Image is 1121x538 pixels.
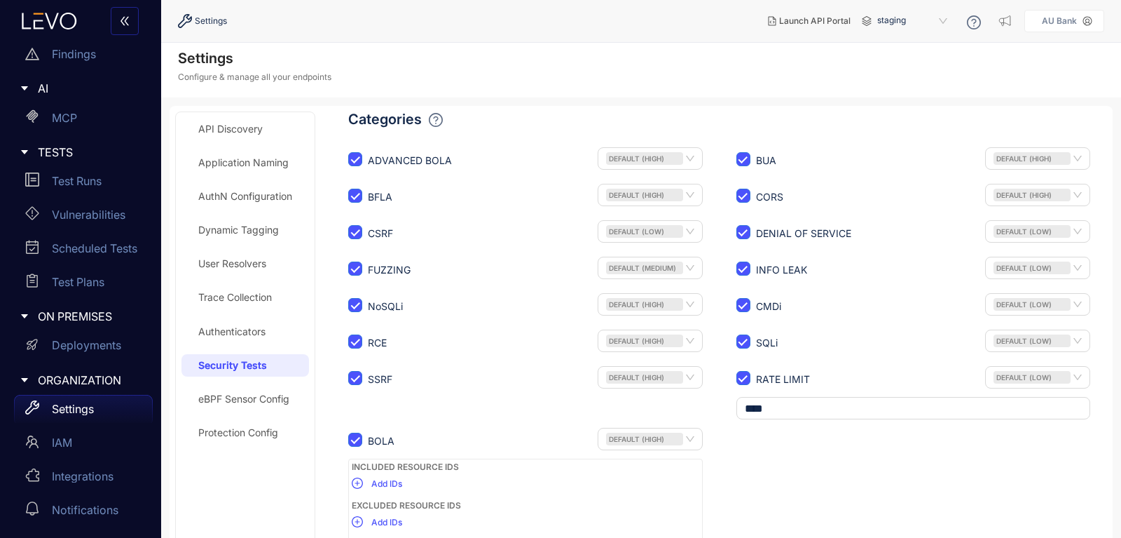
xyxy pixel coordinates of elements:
[362,436,400,447] span: BOLA
[52,470,114,483] p: Integrations
[20,147,29,157] span: caret-right
[8,365,153,395] div: ORGANIZATION
[352,516,363,529] span: plus-circle
[14,462,153,496] a: Integrations
[25,435,39,449] span: team
[352,500,461,511] label: Excluded Resource IDs
[198,123,263,135] div: API Discovery
[606,225,683,238] span: Default (Low)
[757,10,862,32] button: Launch API Portal
[119,15,130,28] span: double-left
[750,374,816,385] span: RATE LIMIT
[606,189,683,201] span: Default (High)
[198,360,267,371] div: Security Tests
[178,50,331,67] h4: Settings
[52,504,118,516] p: Notifications
[362,155,458,166] span: ADVANCED BOLA
[14,201,153,234] a: Vulnerabilities
[14,40,153,74] a: Findings
[52,403,94,415] p: Settings
[8,302,153,331] div: ON PREMISES
[371,518,402,527] span: Add IDs
[606,262,683,274] span: Default (Medium)
[362,301,408,312] span: NoSQLi
[14,268,153,302] a: Test Plans
[606,371,683,384] span: Default (High)
[198,394,289,405] div: eBPF Sensor Config
[993,152,1071,165] span: Default (High)
[52,339,121,351] p: Deployments
[198,191,292,202] div: AuthN Configuration
[198,427,278,438] div: Protection Config
[750,301,787,312] span: CMDi
[362,264,416,276] span: FUZZING
[14,429,153,462] a: IAM
[348,112,1107,128] div: Categories
[1042,16,1077,26] p: AU Bank
[38,146,142,159] span: TESTS
[352,473,402,495] button: plus-circleAdd IDs
[8,74,153,103] div: AI
[779,16,851,26] span: Launch API Portal
[195,16,227,26] span: Settings
[52,242,137,255] p: Scheduled Tests
[52,175,102,187] p: Test Runs
[198,157,289,168] div: Application Naming
[8,137,153,167] div: TESTS
[198,326,266,337] div: Authenticators
[993,298,1071,311] span: Default (Low)
[14,167,153,201] a: Test Runs
[606,152,683,165] span: Default (High)
[352,478,363,490] span: plus-circle
[362,374,398,385] span: SSRF
[52,112,77,124] p: MCP
[178,72,331,82] p: Configure & manage all your endpoints
[993,335,1071,347] span: Default (Low)
[14,234,153,268] a: Scheduled Tests
[750,191,789,203] span: CORS
[750,228,857,239] span: DENIAL OF SERVICE
[52,276,104,288] p: Test Plans
[993,262,1071,274] span: Default (Low)
[352,462,459,473] label: Included Resource IDs
[993,189,1071,201] span: Default (High)
[362,337,392,349] span: RCE
[993,371,1071,384] span: Default (Low)
[20,375,29,385] span: caret-right
[750,337,783,349] span: SQLi
[198,292,272,303] div: Trace Collection
[52,208,125,221] p: Vulnerabilities
[362,228,399,239] span: CSRF
[606,335,683,347] span: Default (High)
[606,433,683,445] span: Default (High)
[14,395,153,429] a: Settings
[38,310,142,323] span: ON PREMISES
[52,48,96,60] p: Findings
[877,10,950,32] span: staging
[606,298,683,311] span: Default (High)
[14,496,153,530] a: Notifications
[352,511,402,534] button: plus-circleAdd IDs
[14,332,153,365] a: Deployments
[25,47,39,61] span: warning
[38,82,142,95] span: AI
[198,224,279,236] div: Dynamic Tagging
[750,155,782,166] span: BUA
[198,258,266,269] div: User Resolvers
[362,191,398,203] span: BFLA
[38,374,142,386] span: ORGANIZATION
[750,264,813,276] span: INFO LEAK
[14,104,153,137] a: MCP
[993,225,1071,238] span: Default (Low)
[20,311,29,321] span: caret-right
[371,479,402,489] span: Add IDs
[111,7,139,35] button: double-left
[52,436,72,449] p: IAM
[20,83,29,93] span: caret-right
